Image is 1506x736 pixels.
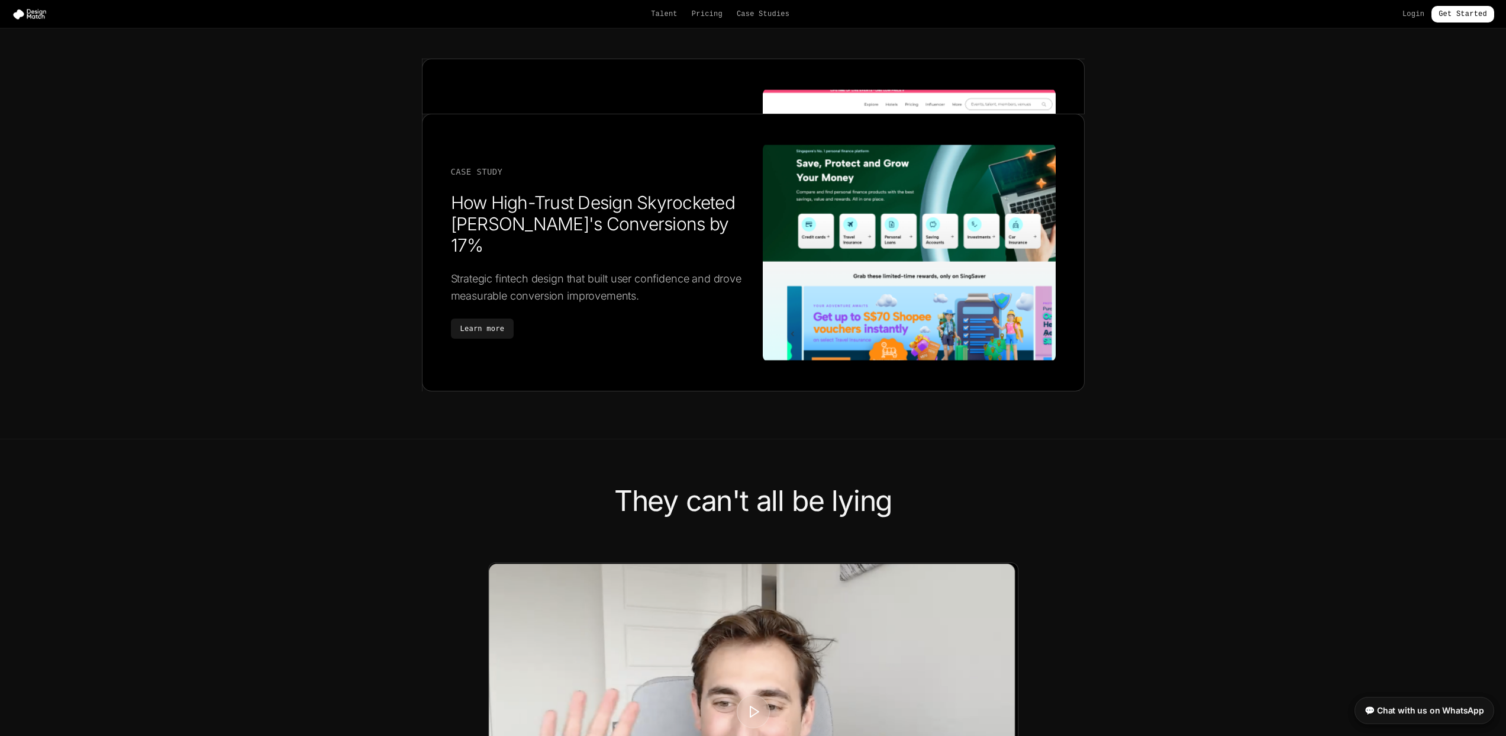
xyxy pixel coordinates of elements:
h2: They can't all be lying [422,487,1085,515]
a: Talent [651,9,678,19]
p: Strategic fintech design that built user confidence and drove measurable conversion improvements. [451,270,744,305]
img: How High-Trust Design Skyrocketed Singsaver's Conversions by 17% [763,143,1056,362]
div: Case Study [451,166,744,178]
a: Login [1402,9,1424,19]
a: Get Started [1431,6,1494,23]
img: The one-stop app for live events, from idea to MVP in less than 6 weeks [763,88,1056,307]
a: Learn more [451,319,514,339]
a: Pricing [692,9,723,19]
div: Case Study [451,111,744,123]
h3: How High-Trust Design Skyrocketed [PERSON_NAME]'s Conversions by 17% [451,192,744,256]
a: 💬 Chat with us on WhatsApp [1355,697,1494,724]
img: Design Match [12,8,52,20]
a: Case Studies [737,9,789,19]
